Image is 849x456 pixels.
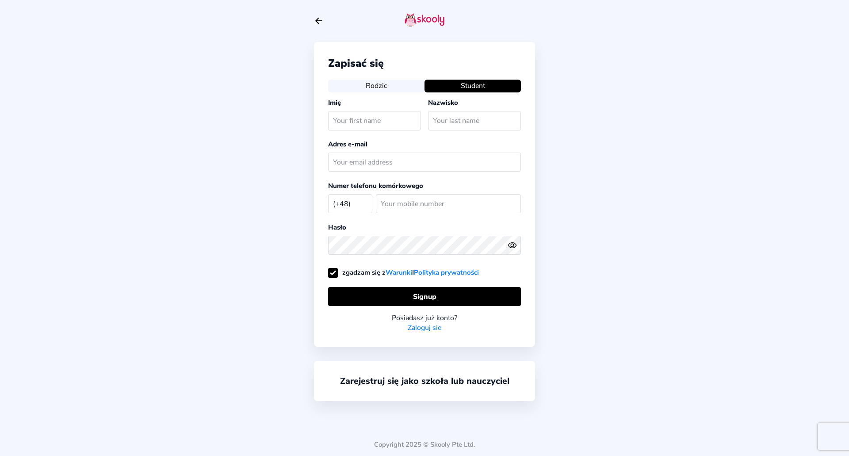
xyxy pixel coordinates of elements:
button: Student [424,80,521,92]
label: Nazwisko [428,98,458,107]
a: Zarejestruj się jako szkoła lub nauczyciel [340,375,509,387]
button: arrow back outline [314,16,324,26]
div: Posiadasz już konto? [328,313,521,323]
input: Your mobile number [376,194,521,213]
button: eye outlineeye off outline [508,241,521,250]
input: Your last name [428,111,521,130]
label: Adres e-mail [328,140,367,149]
input: Your email address [328,153,521,172]
label: Imię [328,98,341,107]
button: Rodzic [328,80,424,92]
img: skooly-logo.png [405,13,444,27]
div: Zapisać się [328,56,521,70]
a: Warunki [386,268,412,277]
button: Signup [328,287,521,306]
ion-icon: eye outline [508,241,517,250]
input: Your first name [328,111,421,130]
a: Polityka prywatności [414,268,479,277]
label: Hasło [328,223,346,232]
label: zgadzam się z I [328,268,479,277]
a: Zaloguj sie [408,323,441,333]
label: Numer telefonu komórkowego [328,181,423,190]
